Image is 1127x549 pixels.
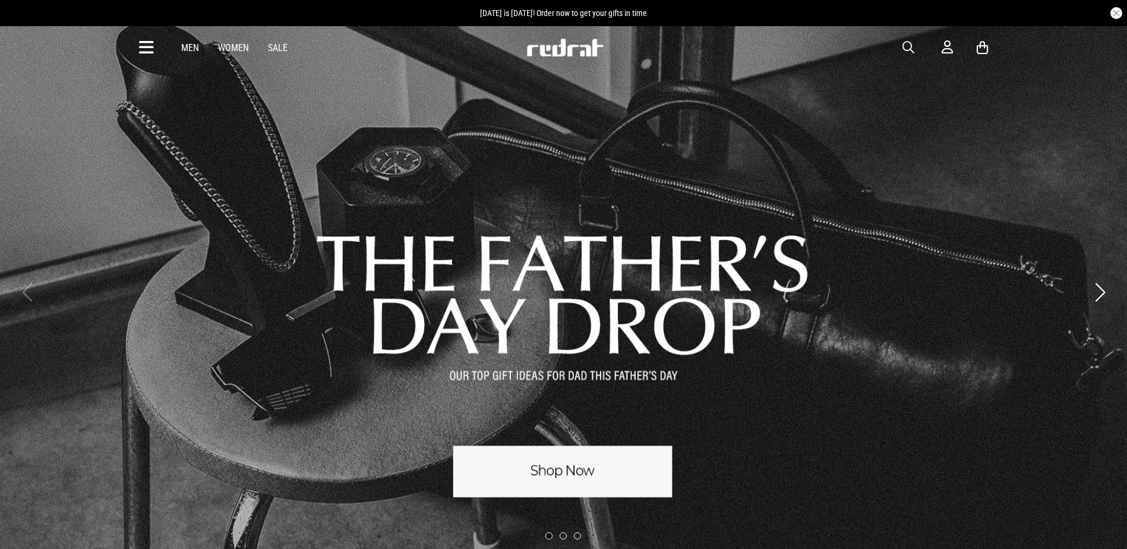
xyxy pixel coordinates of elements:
a: Men [181,42,199,53]
img: Redrat logo [526,39,604,56]
button: Previous slide [19,279,35,305]
a: Sale [268,42,288,53]
a: Women [218,42,249,53]
button: Next slide [1092,279,1108,305]
span: [DATE] is [DATE]! Order now to get your gifts in time [480,8,647,18]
